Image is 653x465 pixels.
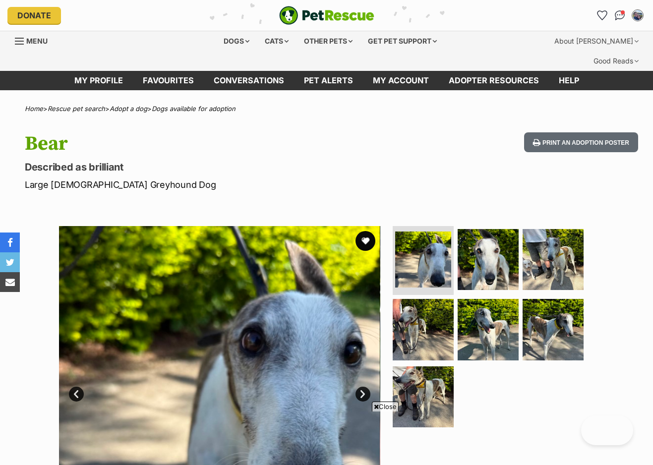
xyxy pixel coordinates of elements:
a: Adopter resources [439,71,549,90]
img: Photo of Bear [458,299,519,360]
img: Photo of Bear [523,229,584,290]
img: Sammi Potter profile pic [633,10,643,20]
p: Large [DEMOGRAPHIC_DATA] Greyhound Dog [25,178,399,191]
a: Favourites [133,71,204,90]
ul: Account quick links [594,7,646,23]
a: Pet alerts [294,71,363,90]
iframe: Help Scout Beacon - Open [581,415,633,445]
img: Photo of Bear [395,232,451,288]
h1: Bear [25,132,399,155]
a: My account [363,71,439,90]
a: PetRescue [279,6,374,25]
button: My account [630,7,646,23]
a: Home [25,105,43,113]
a: Menu [15,31,55,49]
a: Conversations [612,7,628,23]
img: Photo of Bear [393,366,454,427]
button: Print an adoption poster [524,132,638,153]
a: conversations [204,71,294,90]
span: Menu [26,37,48,45]
a: Rescue pet search [48,105,105,113]
a: Help [549,71,589,90]
a: Donate [7,7,61,24]
a: Adopt a dog [110,105,147,113]
a: Prev [69,387,84,402]
img: chat-41dd97257d64d25036548639549fe6c8038ab92f7586957e7f3b1b290dea8141.svg [615,10,625,20]
img: logo-e224e6f780fb5917bec1dbf3a21bbac754714ae5b6737aabdf751b685950b380.svg [279,6,374,25]
div: Other pets [297,31,359,51]
a: Next [356,387,370,402]
div: Dogs [217,31,256,51]
iframe: Advertisement [146,415,507,460]
p: Described as brilliant [25,160,399,174]
a: Favourites [594,7,610,23]
span: Close [372,402,399,411]
div: About [PERSON_NAME] [547,31,646,51]
a: Dogs available for adoption [152,105,236,113]
img: Photo of Bear [393,299,454,360]
button: favourite [356,231,375,251]
img: Photo of Bear [458,229,519,290]
img: Photo of Bear [523,299,584,360]
div: Good Reads [587,51,646,71]
div: Cats [258,31,296,51]
a: My profile [64,71,133,90]
div: Get pet support [361,31,444,51]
